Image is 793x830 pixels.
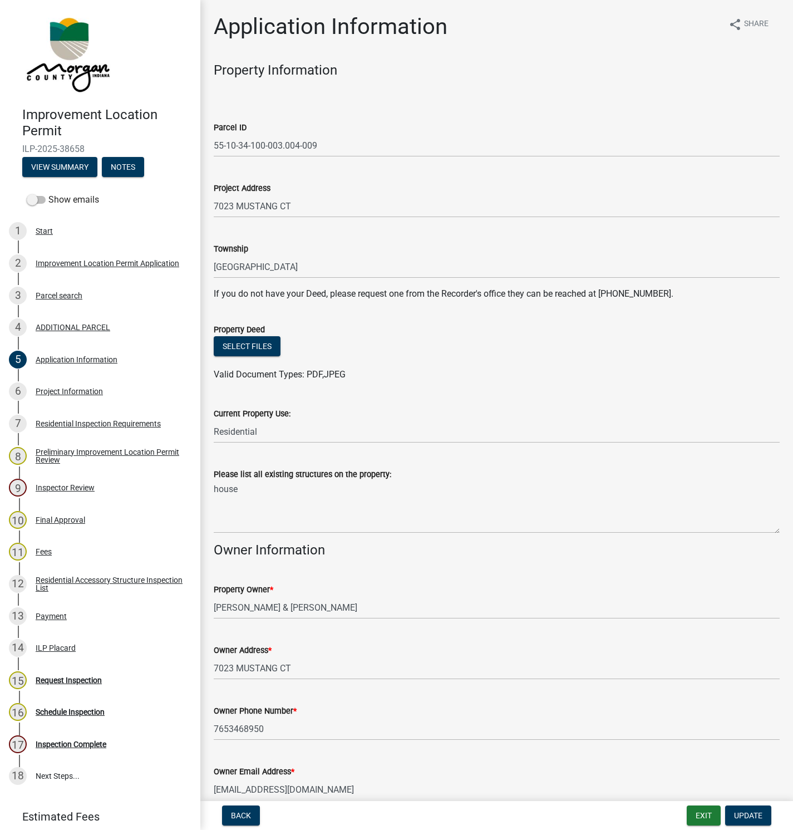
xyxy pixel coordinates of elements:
label: Township [214,245,248,253]
div: Improvement Location Permit Application [36,259,179,267]
div: 7 [9,415,27,433]
p: If you do not have your Deed, please request one from the Recorder's office they can be reached a... [214,287,780,301]
div: 8 [9,447,27,465]
div: Request Inspection [36,676,102,684]
div: 5 [9,351,27,369]
div: Fees [36,548,52,556]
button: shareShare [720,13,777,35]
button: Select files [214,336,280,356]
i: share [728,18,742,31]
label: Project Address [214,185,270,193]
div: 13 [9,607,27,625]
label: Owner Phone Number [214,708,297,715]
div: 4 [9,318,27,336]
div: 1 [9,222,27,240]
h4: Property Information [214,62,780,78]
h1: Application Information [214,13,447,40]
div: Parcel search [36,292,82,299]
h4: Owner Information [214,542,780,558]
label: Property Owner [214,586,273,594]
div: Project Information [36,387,103,395]
div: 10 [9,511,27,529]
div: Payment [36,612,67,620]
img: Morgan County, Indiana [22,12,112,95]
div: Residential Inspection Requirements [36,420,161,428]
label: Owner Email Address [214,768,294,776]
div: Application Information [36,356,117,364]
button: Update [725,806,771,826]
label: Owner Address [214,647,272,655]
div: 3 [9,287,27,305]
div: Inspection Complete [36,740,106,748]
div: 14 [9,639,27,657]
div: Final Approval [36,516,85,524]
div: 6 [9,382,27,400]
button: Back [222,806,260,826]
span: Back [231,811,251,820]
span: ILP-2025-38658 [22,144,178,154]
span: Update [734,811,762,820]
wm-modal-confirm: Notes [102,163,144,172]
label: Property Deed [214,326,265,334]
div: ADDITIONAL PARCEL [36,323,110,331]
div: Start [36,227,53,235]
div: 12 [9,575,27,593]
button: Exit [687,806,721,826]
div: Schedule Inspection [36,708,105,716]
wm-modal-confirm: Summary [22,163,97,172]
label: Current Property Use: [214,410,290,418]
label: Parcel ID [214,124,247,132]
h4: Improvement Location Permit [22,107,191,139]
a: Estimated Fees [9,806,183,828]
div: 11 [9,543,27,561]
div: Preliminary Improvement Location Permit Review [36,448,183,464]
div: 2 [9,254,27,272]
span: Share [744,18,769,31]
span: Valid Document Types: PDF,JPEG [214,369,346,380]
div: 16 [9,703,27,721]
div: Inspector Review [36,484,95,492]
div: ILP Placard [36,644,76,652]
div: 18 [9,767,27,785]
button: View Summary [22,157,97,177]
button: Notes [102,157,144,177]
div: 17 [9,735,27,753]
div: 15 [9,671,27,689]
div: 9 [9,479,27,497]
label: Please list all existing structures on the property: [214,471,391,479]
div: Residential Accessory Structure Inspection List [36,576,183,592]
label: Show emails [27,193,99,207]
